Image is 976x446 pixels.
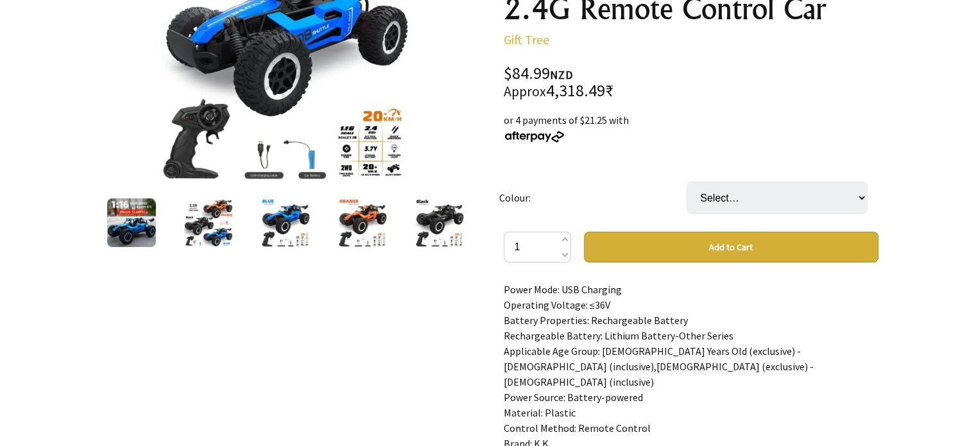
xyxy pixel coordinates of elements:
span: NZD [550,67,573,82]
img: 1:16 Scale High-Speed All-Terrain Off-Road Crawler - 2.4G Remote Control Car [184,198,232,247]
img: 1:16 Scale High-Speed All-Terrain Off-Road Crawler - 2.4G Remote Control Car [415,198,463,247]
img: 1:16 Scale High-Speed All-Terrain Off-Road Crawler - 2.4G Remote Control Car [107,198,155,247]
div: or 4 payments of $21.25 with [504,112,878,143]
small: Approx [504,83,546,100]
img: Afterpay [504,131,565,142]
td: Colour: [499,164,687,232]
button: Add to Cart [584,232,878,262]
img: 1:16 Scale High-Speed All-Terrain Off-Road Crawler - 2.4G Remote Control Car [338,198,386,247]
div: $84.99 4,318.49₹ [504,65,878,99]
img: 1:16 Scale High-Speed All-Terrain Off-Road Crawler - 2.4G Remote Control Car [261,198,309,247]
a: Gift Tree [504,31,549,47]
